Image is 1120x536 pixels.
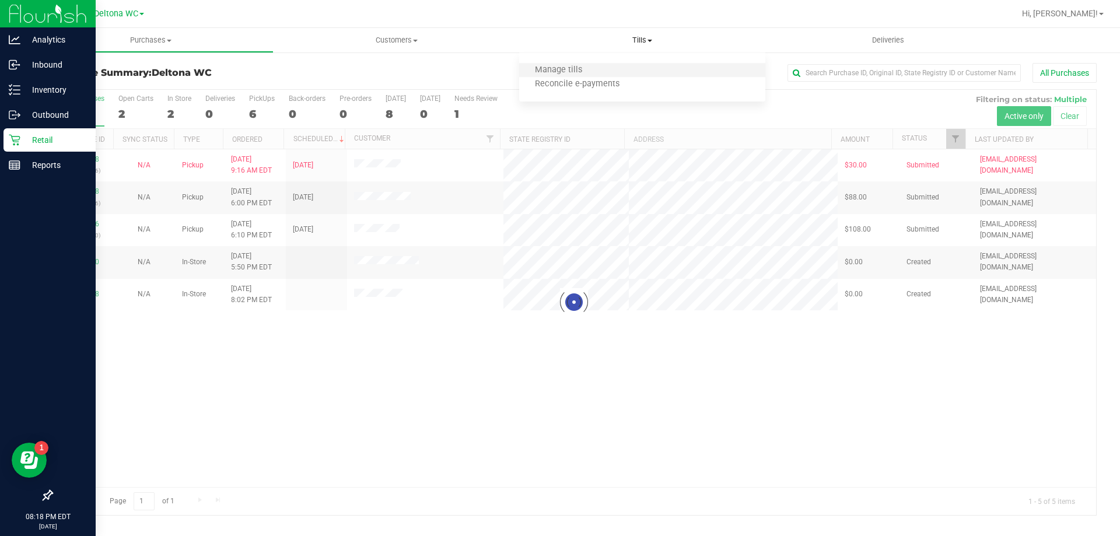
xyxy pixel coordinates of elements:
[1022,9,1098,18] span: Hi, [PERSON_NAME]!
[5,522,90,531] p: [DATE]
[152,67,212,78] span: Deltona WC
[20,83,90,97] p: Inventory
[856,35,920,45] span: Deliveries
[9,84,20,96] inline-svg: Inventory
[519,28,765,52] a: Tills Manage tills Reconcile e-payments
[20,58,90,72] p: Inbound
[765,28,1011,52] a: Deliveries
[9,159,20,171] inline-svg: Reports
[29,35,273,45] span: Purchases
[20,158,90,172] p: Reports
[9,34,20,45] inline-svg: Analytics
[28,28,274,52] a: Purchases
[12,443,47,478] iframe: Resource center
[787,64,1021,82] input: Search Purchase ID, Original ID, State Registry ID or Customer Name...
[9,59,20,71] inline-svg: Inbound
[5,512,90,522] p: 08:18 PM EDT
[94,9,138,19] span: Deltona WC
[274,28,519,52] a: Customers
[274,35,519,45] span: Customers
[1032,63,1097,83] button: All Purchases
[519,35,765,45] span: Tills
[51,68,400,78] h3: Purchase Summary:
[519,65,598,75] span: Manage tills
[20,108,90,122] p: Outbound
[20,33,90,47] p: Analytics
[20,133,90,147] p: Retail
[9,134,20,146] inline-svg: Retail
[34,441,48,455] iframe: Resource center unread badge
[9,109,20,121] inline-svg: Outbound
[519,79,635,89] span: Reconcile e-payments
